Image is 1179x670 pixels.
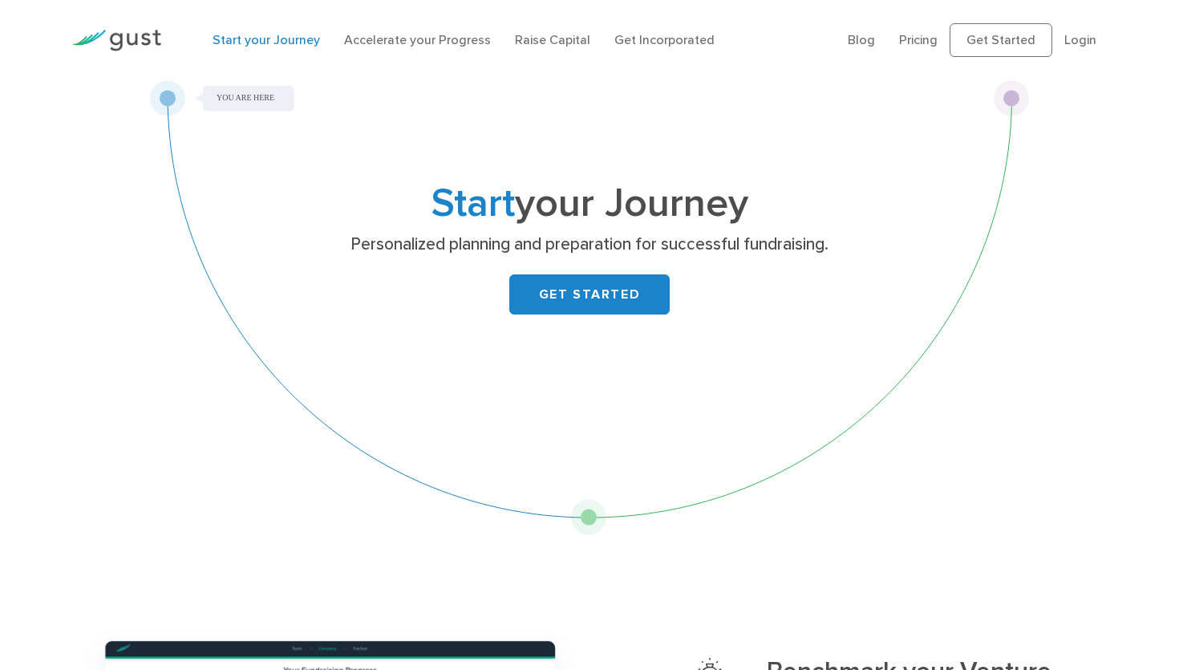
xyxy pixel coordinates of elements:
[515,32,590,47] a: Raise Capital
[213,32,320,47] a: Start your Journey
[1064,32,1096,47] a: Login
[344,32,491,47] a: Accelerate your Progress
[431,180,515,227] span: Start
[848,32,875,47] a: Blog
[71,30,161,51] img: Gust Logo
[509,274,670,315] a: GET STARTED
[899,32,938,47] a: Pricing
[279,233,901,256] p: Personalized planning and preparation for successful fundraising.
[273,185,906,222] h1: your Journey
[950,23,1052,57] a: Get Started
[614,32,715,47] a: Get Incorporated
